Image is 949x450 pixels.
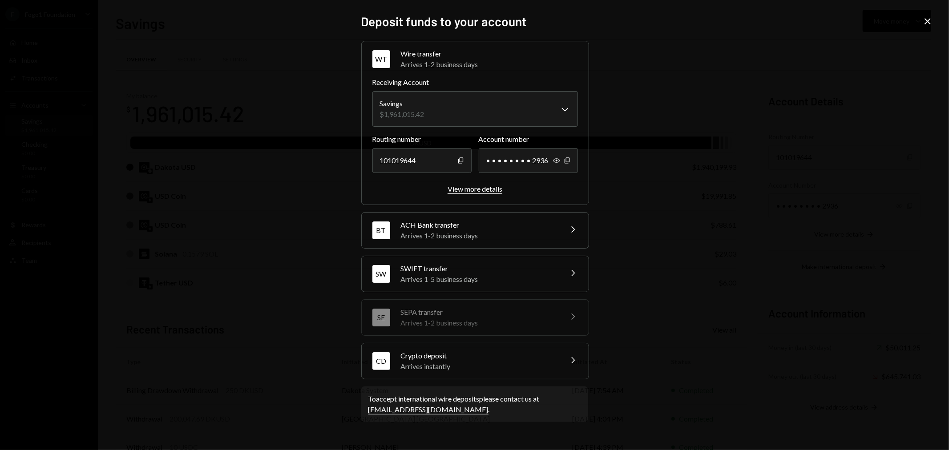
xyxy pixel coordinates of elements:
[362,300,589,335] button: SESEPA transferArrives 1-2 business days
[362,213,589,248] button: BTACH Bank transferArrives 1-2 business days
[362,256,589,292] button: SWSWIFT transferArrives 1-5 business days
[401,350,557,361] div: Crypto deposit
[372,265,390,283] div: SW
[401,220,557,230] div: ACH Bank transfer
[401,274,557,285] div: Arrives 1-5 business days
[401,317,557,328] div: Arrives 1-2 business days
[401,48,578,59] div: Wire transfer
[401,59,578,70] div: Arrives 1-2 business days
[372,77,578,194] div: WTWire transferArrives 1-2 business days
[448,185,502,194] button: View more details
[362,343,589,379] button: CDCrypto depositArrives instantly
[372,309,390,326] div: SE
[372,221,390,239] div: BT
[362,41,589,77] button: WTWire transferArrives 1-2 business days
[372,352,390,370] div: CD
[372,77,578,88] label: Receiving Account
[401,230,557,241] div: Arrives 1-2 business days
[368,405,489,414] a: [EMAIL_ADDRESS][DOMAIN_NAME]
[401,263,557,274] div: SWIFT transfer
[372,50,390,68] div: WT
[372,134,472,145] label: Routing number
[361,13,588,30] h2: Deposit funds to your account
[479,134,578,145] label: Account number
[401,307,557,317] div: SEPA transfer
[401,361,557,372] div: Arrives instantly
[372,91,578,127] button: Receiving Account
[479,148,578,173] div: • • • • • • • • 2936
[368,394,581,415] div: To accept international wire deposits please contact us at .
[448,185,502,193] div: View more details
[372,148,472,173] div: 101019644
